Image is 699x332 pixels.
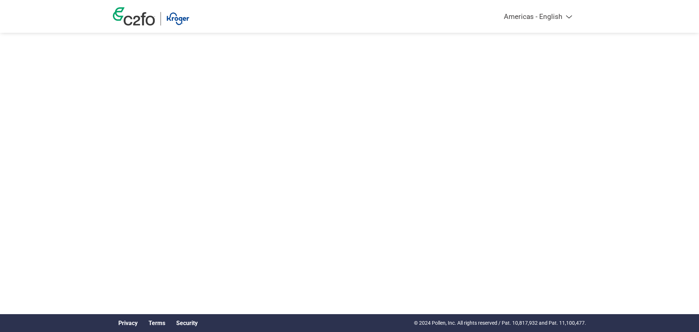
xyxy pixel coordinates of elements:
a: Terms [149,320,165,327]
a: Privacy [118,320,138,327]
img: Kroger [166,12,189,26]
a: Security [176,320,198,327]
img: c2fo logo [113,7,155,26]
p: © 2024 Pollen, Inc. All rights reserved / Pat. 10,817,932 and Pat. 11,100,477. [414,319,586,327]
